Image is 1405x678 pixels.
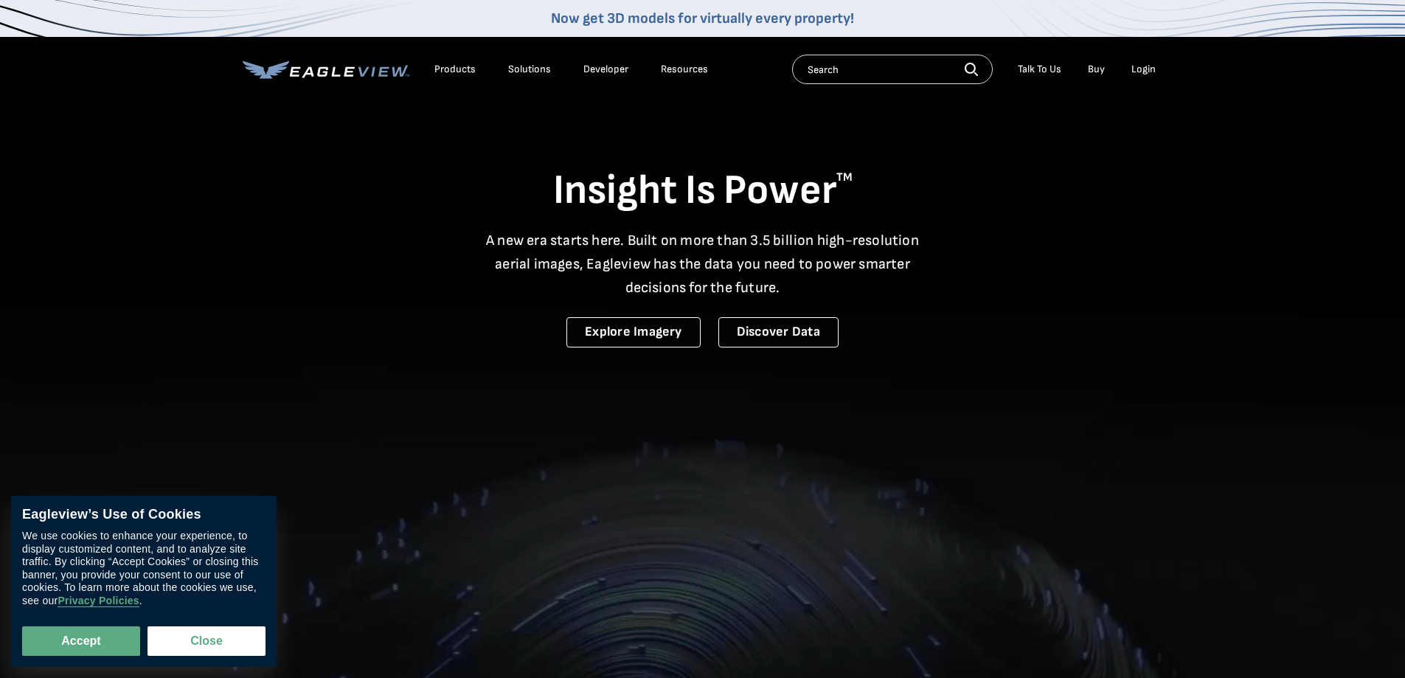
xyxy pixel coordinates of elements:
[148,626,266,656] button: Close
[22,626,140,656] button: Accept
[1088,63,1105,76] a: Buy
[661,63,708,76] div: Resources
[22,507,266,523] div: Eagleview’s Use of Cookies
[792,55,993,84] input: Search
[836,170,853,184] sup: TM
[58,595,139,608] a: Privacy Policies
[1131,63,1156,76] div: Login
[551,10,854,27] a: Now get 3D models for virtually every property!
[22,530,266,608] div: We use cookies to enhance your experience, to display customized content, and to analyze site tra...
[583,63,628,76] a: Developer
[566,317,701,347] a: Explore Imagery
[508,63,551,76] div: Solutions
[718,317,839,347] a: Discover Data
[243,165,1163,217] h1: Insight Is Power
[1018,63,1061,76] div: Talk To Us
[434,63,476,76] div: Products
[477,229,929,300] p: A new era starts here. Built on more than 3.5 billion high-resolution aerial images, Eagleview ha...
